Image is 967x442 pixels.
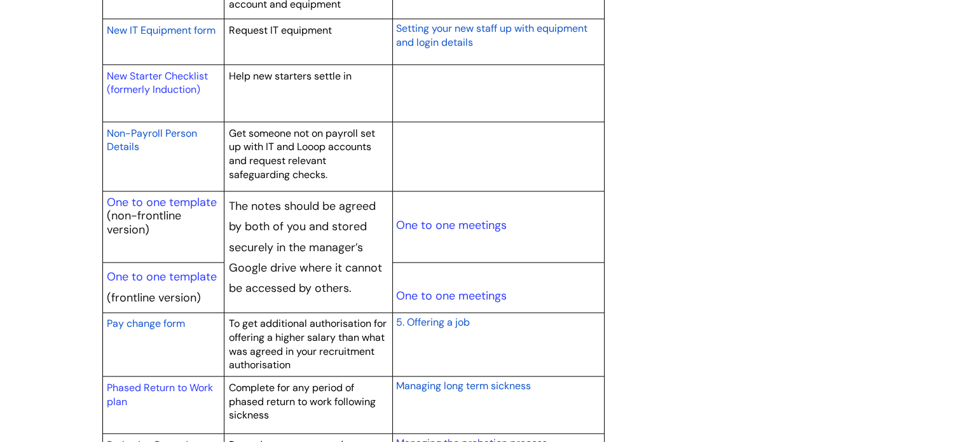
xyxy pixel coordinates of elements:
a: One to one meetings [395,288,506,303]
td: The notes should be agreed by both of you and stored securely in the manager’s Google drive where... [224,191,393,313]
span: To get additional authorisation for offering a higher salary than what was agreed in your recruit... [229,317,387,371]
a: Managing long term sickness [395,378,530,393]
span: Managing long term sickness [395,379,530,392]
span: Complete for any period of phased return to work following sickness [229,381,376,422]
span: Get someone not on payroll set up with IT and Looop accounts and request relevant safeguarding ch... [229,127,375,181]
a: Non-Payroll Person Details [107,125,197,155]
a: Phased Return to Work plan [107,381,213,408]
p: (non-frontline version) [107,209,220,237]
td: (frontline version) [102,262,224,312]
span: Help new starters settle in [229,69,352,83]
a: One to one template [107,269,217,284]
span: Non-Payroll Person Details [107,127,197,154]
a: New Starter Checklist (formerly Induction) [107,69,208,97]
a: Setting your new staff up with equipment and login details [395,20,587,50]
a: One to one meetings [395,218,506,233]
span: 5. Offering a job [395,315,469,329]
a: One to one template [107,195,217,210]
a: 5. Offering a job [395,314,469,329]
span: Setting your new staff up with equipment and login details [395,22,587,49]
span: New IT Equipment form [107,24,216,37]
span: Pay change form [107,317,185,330]
span: Request IT equipment [229,24,332,37]
a: New IT Equipment form [107,22,216,38]
a: Pay change form [107,315,185,331]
